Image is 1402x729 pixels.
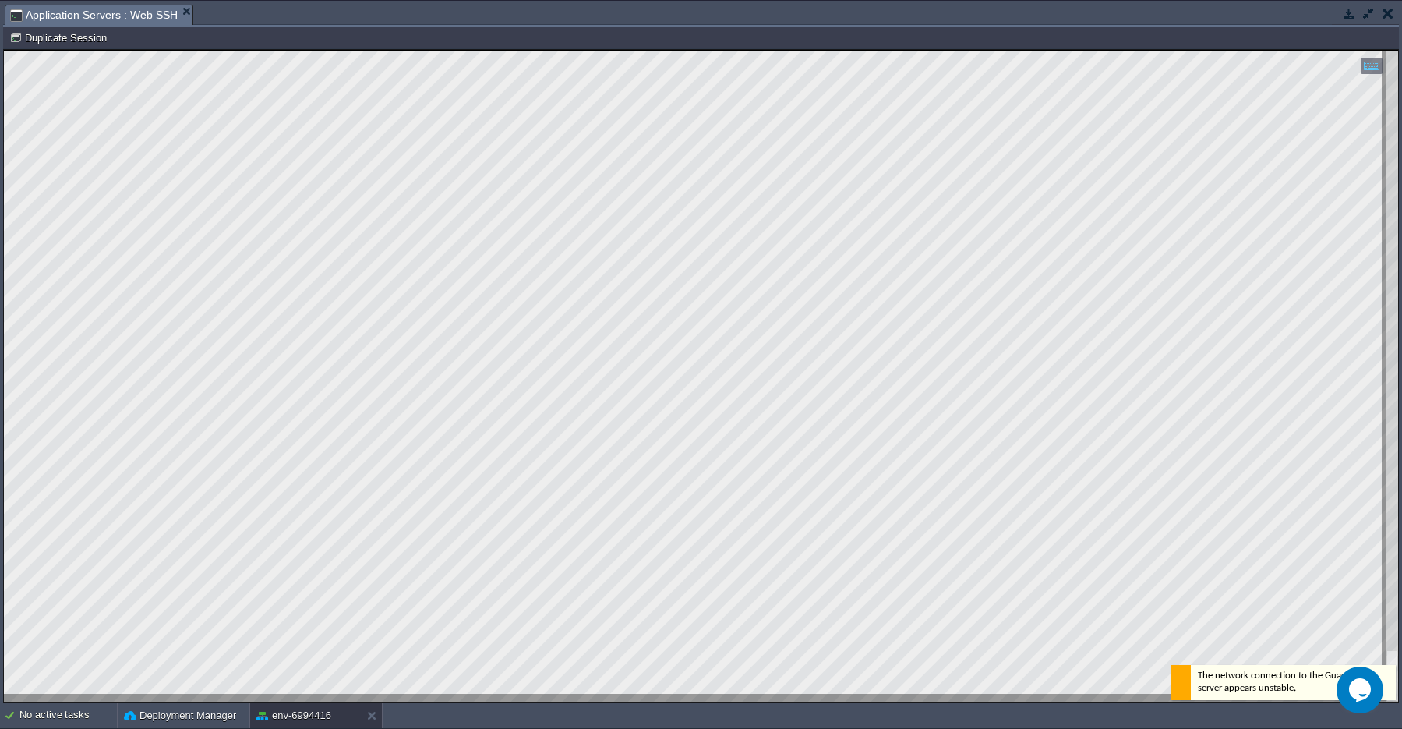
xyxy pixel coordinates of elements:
button: env-6994416 [256,708,331,724]
div: The network connection to the Guacamole server appears unstable. [1167,615,1392,650]
button: Deployment Manager [124,708,236,724]
div: No active tasks [19,703,117,728]
iframe: chat widget [1337,667,1386,713]
span: Application Servers : Web SSH [10,5,178,25]
button: Duplicate Session [9,30,111,44]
